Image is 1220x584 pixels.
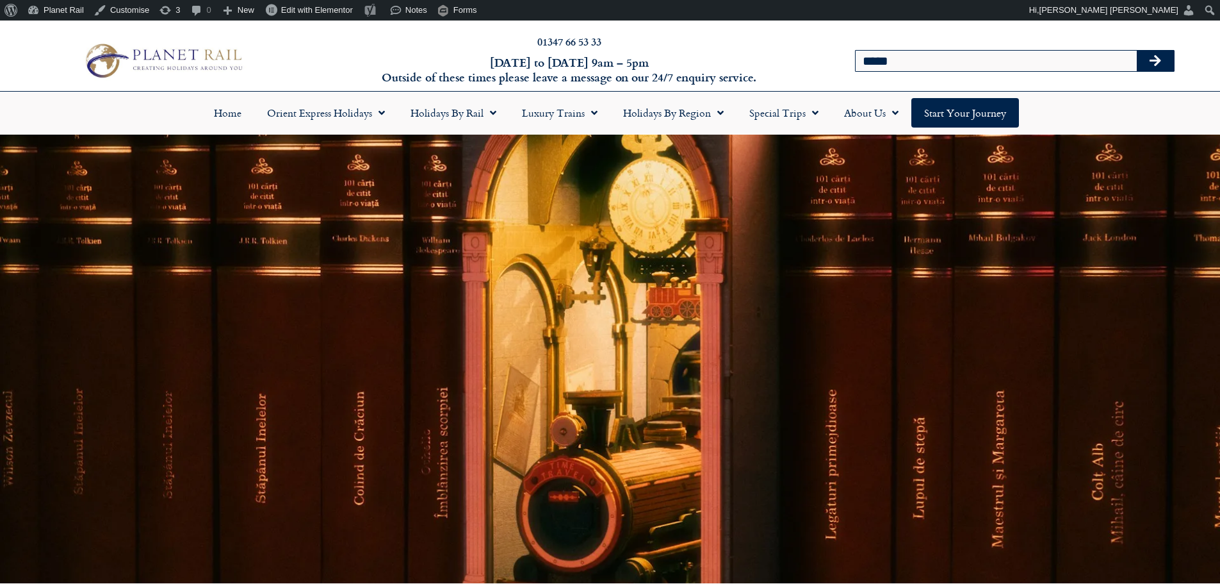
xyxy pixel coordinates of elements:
[911,98,1019,128] a: Start your Journey
[398,98,509,128] a: Holidays by Rail
[79,40,247,81] img: Planet Rail Train Holidays Logo
[6,98,1214,128] nav: Menu
[537,34,601,49] a: 01347 66 53 33
[509,98,610,128] a: Luxury Trains
[201,98,254,128] a: Home
[610,98,736,128] a: Holidays by Region
[1039,5,1178,15] span: [PERSON_NAME] [PERSON_NAME]
[736,98,831,128] a: Special Trips
[281,5,353,15] span: Edit with Elementor
[831,98,911,128] a: About Us
[1137,51,1174,71] button: Search
[254,98,398,128] a: Orient Express Holidays
[329,55,810,85] h6: [DATE] to [DATE] 9am – 5pm Outside of these times please leave a message on our 24/7 enquiry serv...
